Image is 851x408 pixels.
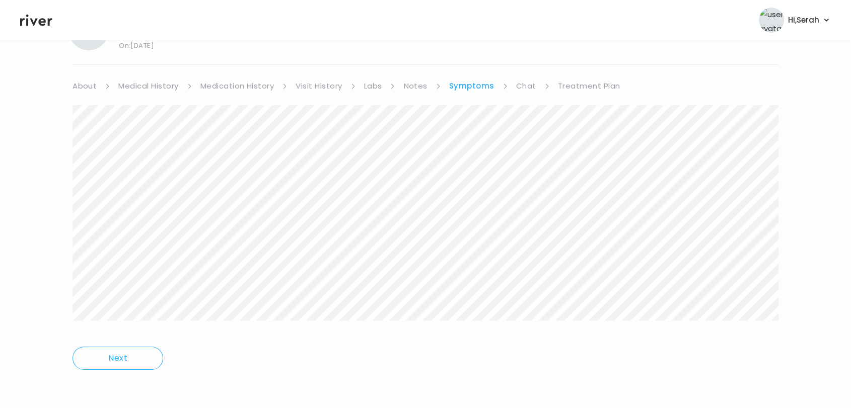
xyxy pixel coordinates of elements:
[759,8,831,33] button: user avatarHi,Serah
[788,13,819,27] span: Hi, Serah
[119,42,206,49] span: On: [DATE]
[403,79,427,93] a: Notes
[73,347,163,370] button: Next
[200,79,274,93] a: Medication History
[118,79,178,93] a: Medical History
[759,8,784,33] img: user avatar
[364,79,382,93] a: Labs
[73,79,97,93] a: About
[516,79,536,93] a: Chat
[296,79,342,93] a: Visit History
[449,79,494,93] a: Symptoms
[558,79,620,93] a: Treatment Plan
